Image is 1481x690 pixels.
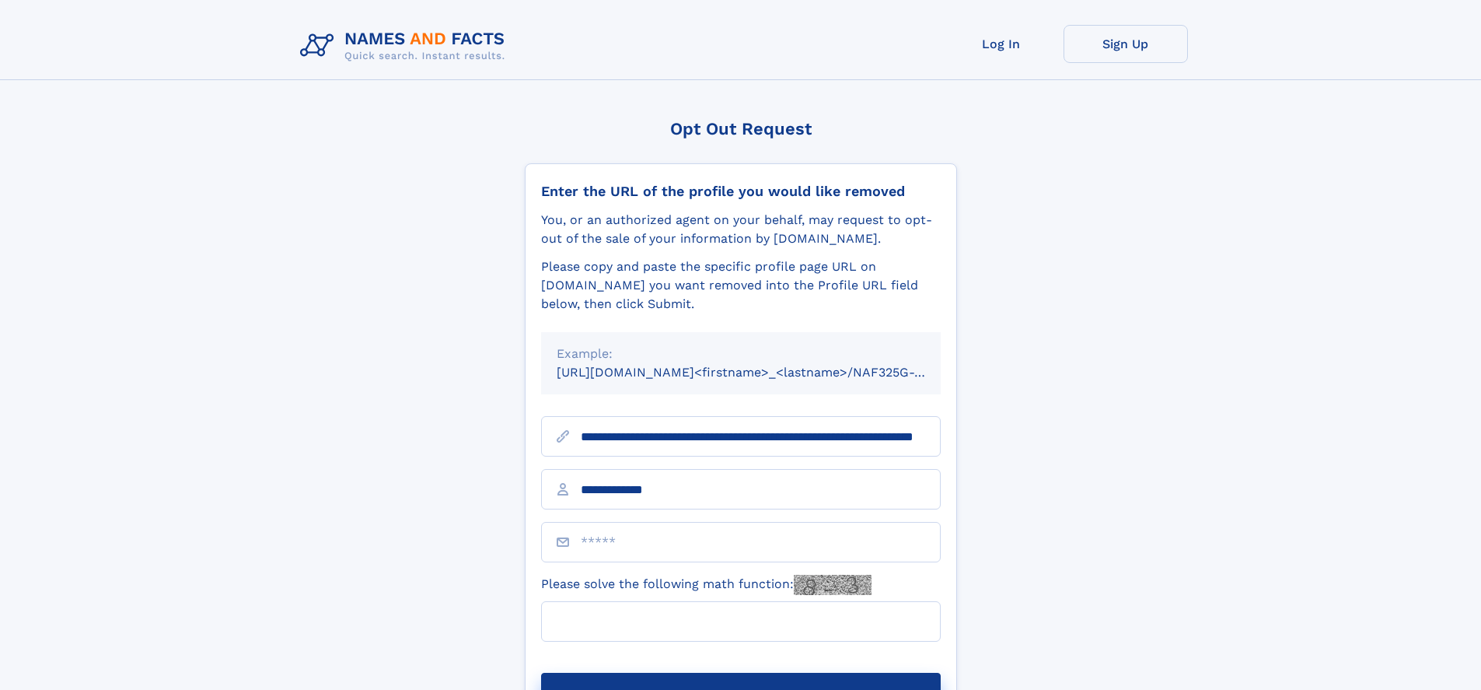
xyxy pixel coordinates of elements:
div: Opt Out Request [525,119,957,138]
div: Enter the URL of the profile you would like removed [541,183,941,200]
div: You, or an authorized agent on your behalf, may request to opt-out of the sale of your informatio... [541,211,941,248]
small: [URL][DOMAIN_NAME]<firstname>_<lastname>/NAF325G-xxxxxxxx [557,365,970,380]
a: Sign Up [1064,25,1188,63]
a: Log In [939,25,1064,63]
label: Please solve the following math function: [541,575,871,595]
div: Please copy and paste the specific profile page URL on [DOMAIN_NAME] you want removed into the Pr... [541,257,941,313]
div: Example: [557,345,925,363]
img: Logo Names and Facts [294,25,518,67]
